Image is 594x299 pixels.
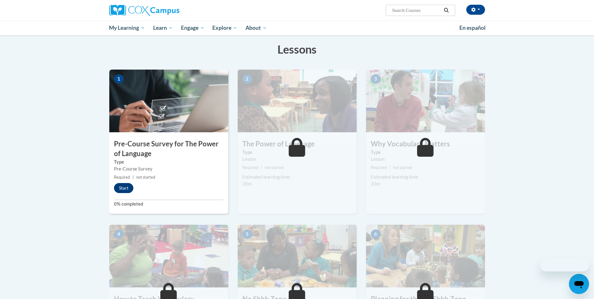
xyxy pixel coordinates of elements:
span: | [261,165,262,170]
h3: Pre-Course Survey for The Power of Language [109,139,228,159]
label: Type [114,159,224,165]
span: 3 [371,74,381,84]
a: Explore [208,21,241,35]
div: Main menu [100,21,494,35]
a: Engage [177,21,209,35]
span: Required [114,175,130,180]
span: 20m [371,181,380,186]
span: 20m [242,181,252,186]
img: Course Image [238,70,357,132]
a: About [241,21,271,35]
div: Pre-Course Survey [114,165,224,172]
img: Course Image [366,225,485,287]
label: Type [371,149,480,156]
div: Lesson [242,156,352,163]
span: My Learning [109,24,145,32]
button: Search [442,7,451,14]
a: Cox Campus [109,5,228,16]
a: Learn [149,21,177,35]
h3: The Power of Language [238,139,357,149]
input: Search Courses [391,7,442,14]
span: | [132,175,134,180]
span: not started [393,165,412,170]
a: My Learning [105,21,149,35]
span: | [389,165,390,170]
iframe: Message from company [540,258,589,271]
div: Estimated learning time: [242,174,352,181]
img: Course Image [366,70,485,132]
div: Lesson [371,156,480,163]
span: About [245,24,267,32]
span: 5 [242,229,252,239]
span: Required [371,165,387,170]
img: Cox Campus [109,5,179,16]
label: Type [242,149,352,156]
span: 1 [114,74,124,84]
img: Course Image [109,225,228,287]
img: Course Image [109,70,228,132]
button: Account Settings [466,5,485,15]
span: Explore [212,24,237,32]
span: 4 [114,229,124,239]
a: En español [455,21,490,34]
span: not started [265,165,284,170]
span: Engage [181,24,204,32]
div: Estimated learning time: [371,174,480,181]
iframe: Button to launch messaging window [569,274,589,294]
span: not started [136,175,155,180]
label: 0% completed [114,201,224,207]
button: Start [114,183,133,193]
span: 2 [242,74,252,84]
img: Course Image [238,225,357,287]
span: En español [459,24,486,31]
span: Required [242,165,258,170]
h3: Why Vocabulary Matters [366,139,485,149]
h3: Lessons [109,41,485,57]
span: 6 [371,229,381,239]
span: Learn [153,24,173,32]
